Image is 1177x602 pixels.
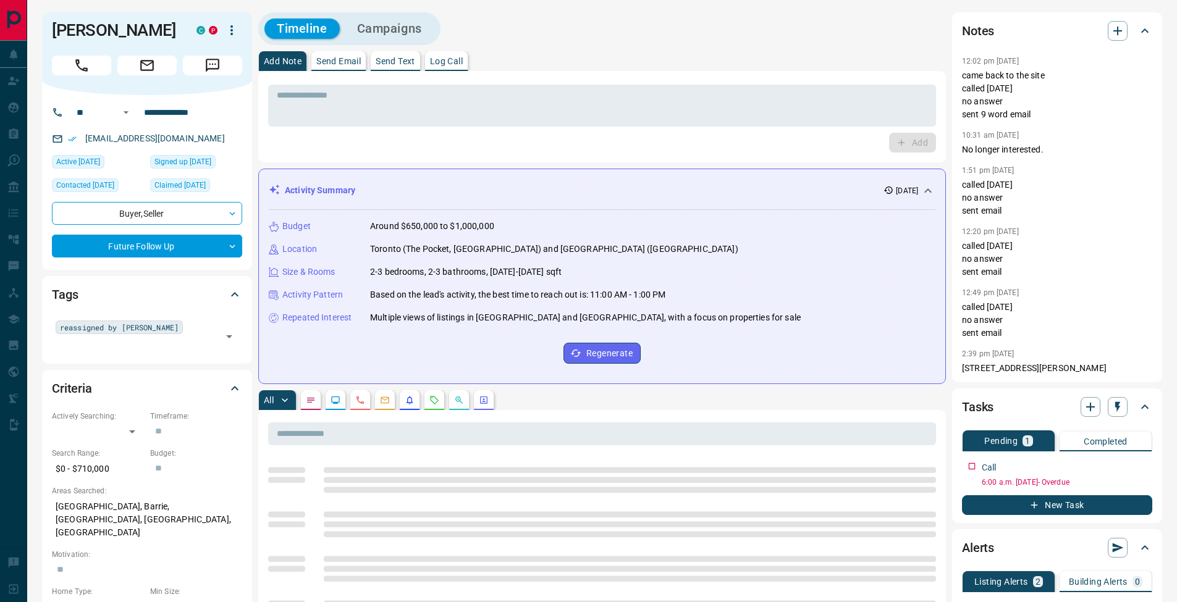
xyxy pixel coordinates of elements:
p: 2 [1036,577,1040,586]
button: New Task [962,495,1152,515]
div: Tags [52,280,242,309]
p: Listing Alerts [974,577,1028,586]
p: 12:20 pm [DATE] [962,227,1019,236]
span: Message [183,56,242,75]
p: [DATE] [896,185,918,196]
button: Open [221,328,238,345]
button: Open [119,105,133,120]
button: Timeline [264,19,340,39]
p: Log Call [430,57,463,65]
p: called [DATE] no answer sent email [962,301,1152,340]
p: Search Range: [52,448,144,459]
p: Completed [1084,437,1128,446]
svg: Listing Alerts [405,395,415,405]
div: Fri Sep 05 2025 [52,178,144,196]
p: called [DATE] no answer sent email [962,240,1152,278]
div: Wed May 29 2024 [150,178,242,196]
svg: Agent Actions [479,395,489,405]
p: Min Size: [150,586,242,597]
div: Activity Summary[DATE] [269,179,935,202]
svg: Opportunities [454,395,464,405]
span: reassigned by [PERSON_NAME] [60,321,179,333]
p: No longer interested. [962,143,1152,156]
div: Buyer , Seller [52,202,242,225]
p: [STREET_ADDRESS][PERSON_NAME] per geowarehouse [962,362,1152,388]
div: property.ca [209,26,217,35]
p: 2-3 bedrooms, 2-3 bathrooms, [DATE]-[DATE] sqft [370,265,562,278]
h2: Tags [52,285,78,304]
h2: Notes [962,21,994,41]
p: [GEOGRAPHIC_DATA], Barrie, [GEOGRAPHIC_DATA], [GEOGRAPHIC_DATA], [GEOGRAPHIC_DATA] [52,496,242,543]
p: 10:31 am [DATE] [962,131,1019,140]
div: Wed Sep 03 2025 [52,155,144,172]
p: Multiple views of listings in [GEOGRAPHIC_DATA] and [GEOGRAPHIC_DATA], with a focus on properties... [370,311,801,324]
p: Around $650,000 to $1,000,000 [370,220,494,233]
div: Criteria [52,374,242,403]
svg: Requests [429,395,439,405]
div: Tue Nov 16 2021 [150,155,242,172]
p: Based on the lead's activity, the best time to reach out is: 11:00 AM - 1:00 PM [370,288,665,301]
p: Budget [282,220,311,233]
button: Campaigns [345,19,434,39]
p: 6:00 a.m. [DATE] - Overdue [982,477,1152,488]
p: 1 [1025,437,1030,445]
span: Claimed [DATE] [154,179,206,191]
p: 12:49 pm [DATE] [962,288,1019,297]
p: called [DATE] no answer sent email [962,178,1152,217]
p: came back to the site called [DATE] no answer sent 9 word email [962,69,1152,121]
div: Tasks [962,392,1152,422]
span: Contacted [DATE] [56,179,114,191]
svg: Lead Browsing Activity [331,395,340,405]
p: Repeated Interest [282,311,352,324]
p: 2:39 pm [DATE] [962,349,1015,358]
h2: Tasks [962,397,993,417]
p: Call [982,461,997,474]
p: Motivation: [52,549,242,560]
p: 0 [1135,577,1140,586]
p: Home Type: [52,586,144,597]
div: Alerts [962,533,1152,562]
p: 12:02 pm [DATE] [962,57,1019,65]
p: Building Alerts [1069,577,1128,586]
svg: Notes [306,395,316,405]
span: Active [DATE] [56,156,100,168]
p: Add Note [264,57,302,65]
div: Future Follow Up [52,235,242,257]
h1: [PERSON_NAME] [52,20,178,40]
p: Pending [984,437,1018,445]
p: $0 - $710,000 [52,459,144,479]
p: Activity Summary [285,184,355,197]
p: Size & Rooms [282,265,335,278]
span: Call [52,56,111,75]
p: Location [282,243,317,256]
p: Areas Searched: [52,485,242,496]
p: 1:51 pm [DATE] [962,166,1015,175]
h2: Alerts [962,538,994,558]
svg: Calls [355,395,365,405]
div: Notes [962,16,1152,46]
svg: Emails [380,395,390,405]
button: Regenerate [563,343,641,364]
p: Timeframe: [150,411,242,422]
p: Toronto (The Pocket, [GEOGRAPHIC_DATA]) and [GEOGRAPHIC_DATA] ([GEOGRAPHIC_DATA]) [370,243,738,256]
p: Actively Searching: [52,411,144,422]
p: Budget: [150,448,242,459]
a: [EMAIL_ADDRESS][DOMAIN_NAME] [85,133,225,143]
p: Send Email [316,57,361,65]
svg: Email Verified [68,135,77,143]
span: Signed up [DATE] [154,156,211,168]
div: condos.ca [196,26,205,35]
p: All [264,396,274,404]
span: Email [117,56,177,75]
p: Activity Pattern [282,288,343,301]
p: Send Text [376,57,415,65]
h2: Criteria [52,378,92,398]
